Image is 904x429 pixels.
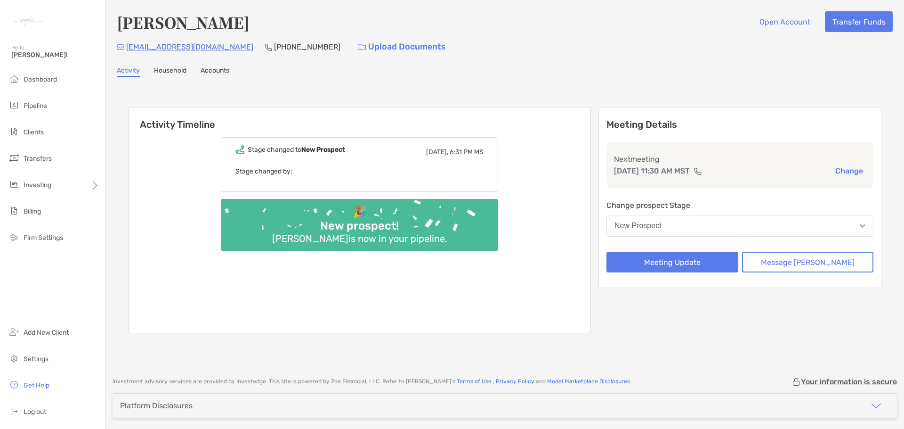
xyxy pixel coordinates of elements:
img: logout icon [8,405,20,417]
span: Get Help [24,381,49,389]
span: Pipeline [24,102,47,110]
p: [DATE] 11:30 AM MST [614,165,690,177]
img: Event icon [235,145,244,154]
p: Change prospect Stage [606,199,873,211]
span: Billing [24,207,41,215]
span: Settings [24,355,48,363]
img: Zoe Logo [11,4,45,38]
div: New Prospect [614,222,662,230]
img: transfers icon [8,152,20,164]
p: Investment advisory services are provided by Investedge . This site is powered by Zoe Financial, ... [113,378,631,385]
img: settings icon [8,353,20,364]
p: Stage changed by: [235,165,484,177]
span: Clients [24,128,44,136]
img: billing icon [8,205,20,216]
a: Privacy Policy [496,378,534,385]
img: Open dropdown arrow [860,224,865,228]
b: New Prospect [301,146,345,154]
img: firm-settings icon [8,231,20,243]
h4: [PERSON_NAME] [117,11,250,33]
button: Transfer Funds [825,11,893,32]
img: get-help icon [8,379,20,390]
span: Dashboard [24,75,57,83]
button: New Prospect [606,215,873,237]
span: [DATE], [426,148,448,156]
span: 6:31 PM MS [450,148,484,156]
img: icon arrow [871,400,882,412]
img: investing icon [8,179,20,190]
div: New prospect! [316,219,403,233]
p: [PHONE_NUMBER] [274,41,340,53]
p: Next meeting [614,153,866,165]
span: Investing [24,181,51,189]
div: Platform Disclosures [120,401,193,410]
span: Add New Client [24,329,69,337]
a: Activity [117,66,140,77]
a: Accounts [201,66,229,77]
a: Upload Documents [352,37,452,57]
span: Log out [24,408,46,416]
p: Meeting Details [606,119,873,131]
a: Model Marketplace Disclosures [547,378,630,385]
img: dashboard icon [8,73,20,84]
span: [PERSON_NAME]! [11,51,99,59]
button: Change [832,166,866,176]
img: Phone Icon [265,43,272,51]
button: Meeting Update [606,252,738,272]
img: communication type [694,167,702,175]
img: Confetti [221,199,498,243]
p: Your information is secure [801,377,897,386]
img: clients icon [8,126,20,137]
a: Household [154,66,186,77]
button: Message [PERSON_NAME] [742,252,874,272]
a: Terms of Use [457,378,492,385]
img: pipeline icon [8,99,20,111]
h6: Activity Timeline [129,107,590,130]
img: button icon [358,44,366,50]
span: Firm Settings [24,234,63,242]
div: 🎉 [349,206,371,219]
button: Open Account [752,11,817,32]
span: Transfers [24,155,52,163]
p: [EMAIL_ADDRESS][DOMAIN_NAME] [126,41,253,53]
div: Stage changed to [248,146,345,154]
img: Email Icon [117,44,124,50]
div: [PERSON_NAME] is now in your pipeline. [268,233,451,244]
img: add_new_client icon [8,326,20,338]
